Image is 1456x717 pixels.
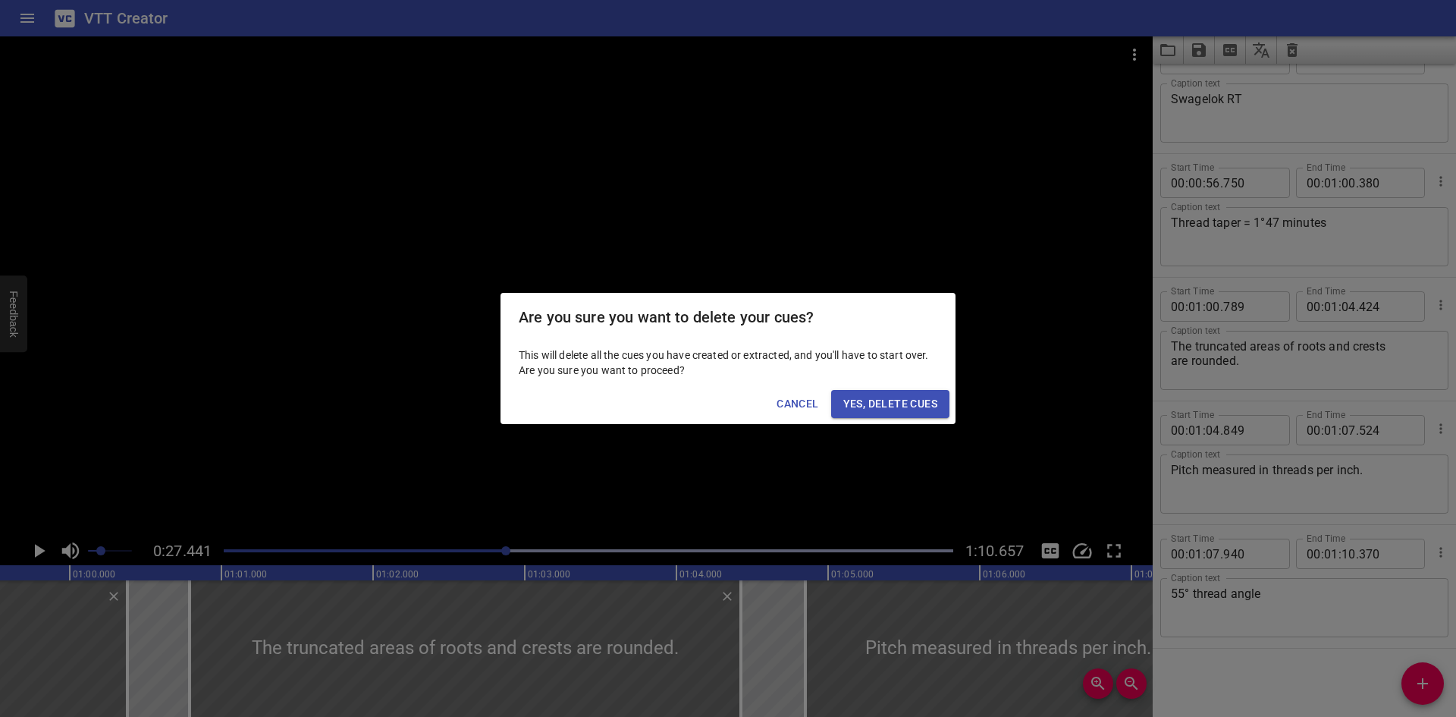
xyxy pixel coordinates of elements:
[843,395,937,414] span: Yes, Delete Cues
[831,390,949,418] button: Yes, Delete Cues
[500,341,955,384] div: This will delete all the cues you have created or extracted, and you'll have to start over. Are y...
[519,305,937,329] h2: Are you sure you want to delete your cues?
[777,395,818,414] span: Cancel
[770,390,824,418] button: Cancel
